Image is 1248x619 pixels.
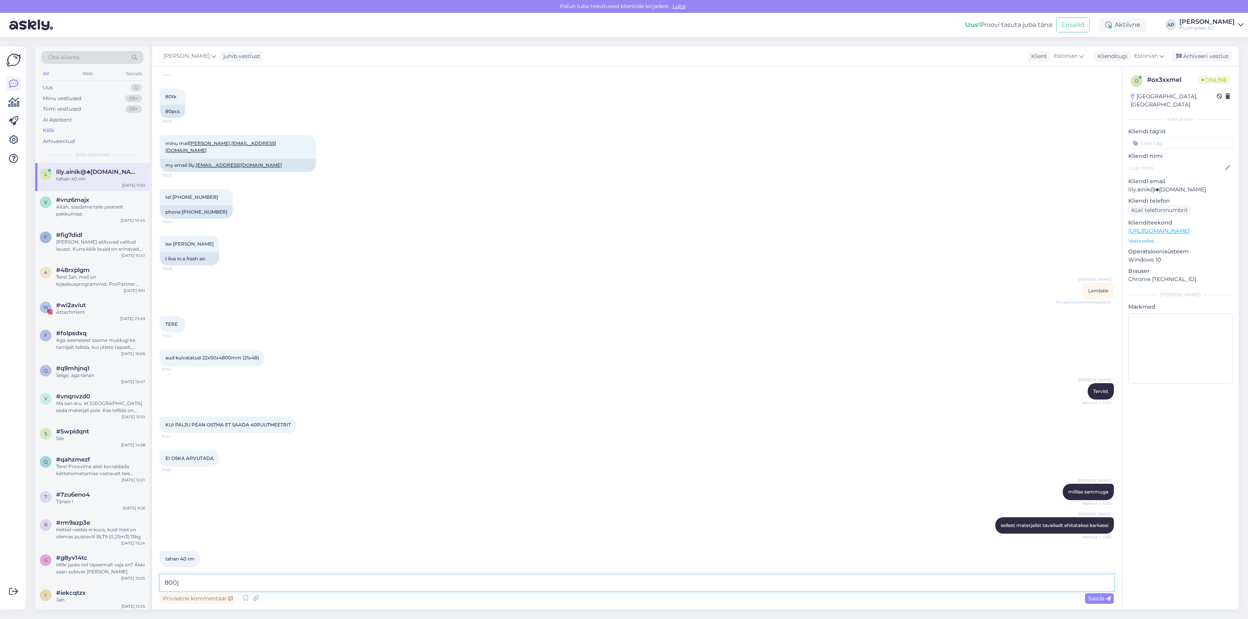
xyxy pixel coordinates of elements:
[6,53,21,67] img: Askly Logo
[56,302,86,309] span: #wi2aviut
[1128,248,1232,256] p: Operatsioonisüsteem
[121,253,145,258] div: [DATE] 10:41
[1172,51,1232,62] div: Arhiveeri vestlus
[1078,478,1111,483] span: [PERSON_NAME]
[56,337,145,351] div: Aga iseenesest saame muidugi ka tarnijalt tellida, kui ütlete täpselt, millisele püssile.
[44,494,47,500] span: 7
[124,69,144,79] div: Socials
[165,140,276,153] span: minu mail
[1128,137,1232,149] input: Lisa tag
[1082,400,1111,406] span: Nähtud ✓ 11:54
[43,127,54,134] div: Kõik
[162,366,191,372] span: 11:54
[44,171,47,177] span: l
[121,218,145,223] div: [DATE] 10:45
[1078,276,1111,282] span: [PERSON_NAME]
[56,267,90,274] span: #48rxplgm
[165,241,214,247] span: ise [PERSON_NAME]
[1179,19,1235,25] div: [PERSON_NAME]
[165,140,276,153] a: [PERSON_NAME],[EMAIL_ADDRESS][DOMAIN_NAME]
[162,219,191,225] span: 19:04
[43,116,72,124] div: AI Assistent
[1128,256,1232,264] p: Windows 10
[1068,489,1108,495] span: millise sammuga
[56,463,145,477] div: Tere! Proovime alati korraldada kättetoimetamise vastavalt teie soovidele. Müügispetsialistiga ko...
[1128,177,1232,186] p: Kliendi email
[122,182,145,188] div: [DATE] 11:53
[160,593,236,604] div: Privaatne kommentaar
[76,151,110,158] span: Kõik vestlused
[56,309,145,316] div: Attachment
[56,400,145,414] div: Ma san aru, et [GEOGRAPHIC_DATA] seda materjali pole. Kas tellida on võimalik.
[56,589,86,596] span: #iekcqtzx
[1093,388,1108,394] span: Tervist
[162,467,191,473] span: 11:55
[121,540,145,546] div: [DATE] 15:24
[81,69,94,79] div: Web
[1128,275,1232,283] p: Chrome [TECHNICAL_ID]
[1054,52,1078,60] span: Estonian
[160,159,316,172] div: my email lily,
[165,194,218,200] span: tel [PHONE_NUMBER]
[44,199,47,205] span: v
[162,118,191,124] span: 19:03
[162,266,191,272] span: 19:09
[43,304,48,310] span: w
[1179,25,1235,31] div: Puumarket AS
[56,365,90,372] span: #q9mhjnq1
[121,575,145,581] div: [DATE] 13:05
[48,53,80,62] span: Otsi kliente
[56,491,90,498] span: #7zu6eno4
[162,433,191,439] span: 11:54
[1198,76,1230,84] span: Online
[1128,197,1232,205] p: Kliendi telefon
[56,175,145,182] div: tahan 40 rm
[56,435,145,442] div: Sile
[56,393,90,400] span: #vnqnvzd0
[44,396,47,401] span: v
[1078,377,1111,383] span: [PERSON_NAME]
[43,105,81,113] div: Tiimi vestlused
[56,596,145,603] div: Jah.
[670,3,688,10] span: Luba
[1001,522,1108,528] span: sellest materjalist tavaliselt ehitatakse karkassi
[43,95,82,103] div: Minu vestlused
[1128,267,1232,275] p: Brauser
[1088,595,1111,602] span: Saada
[125,95,142,103] div: 99+
[1131,92,1217,109] div: [GEOGRAPHIC_DATA], [GEOGRAPHIC_DATA]
[1128,291,1232,298] div: [PERSON_NAME]
[160,575,1114,591] textarea: 800j
[1078,511,1111,517] span: [PERSON_NAME]
[125,105,142,113] div: 99+
[1147,75,1198,85] div: # ox3xxmel
[56,330,87,337] span: #folpsdxq
[1028,52,1047,60] div: Klient
[1056,299,1111,305] span: Privaatne kommentaar | 8:50
[1056,18,1090,32] button: Emailid
[160,252,219,265] div: I live in a fresh air.
[165,94,176,99] span: 80tk
[44,368,48,373] span: q
[56,203,145,218] div: Aitäh, saadame teile peatselt pakkumise.
[44,459,48,465] span: q
[56,372,145,379] div: Selge, aga tänan
[1088,288,1108,294] span: Lembale
[123,505,145,511] div: [DATE] 9:26
[44,557,48,563] span: g
[1128,219,1232,227] p: Klienditeekond
[131,84,142,92] div: 0
[162,172,191,178] span: 19:03
[1082,501,1111,506] span: Nähtud ✓ 11:55
[1134,52,1158,60] span: Estonian
[162,72,191,78] span: 19:02
[56,428,89,435] span: #5wpidqnt
[1094,52,1127,60] div: Klienditugi
[1179,19,1243,31] a: [PERSON_NAME]Puumarket AS
[56,239,145,253] div: [PERSON_NAME] sõltuvad valitud lauast. Kuna kõik lauad on erinevad, mõõdab laomees laua tihuks.
[56,456,90,463] span: #qahzmezf
[122,414,145,420] div: [DATE] 15:10
[163,52,210,60] span: [PERSON_NAME]
[56,196,89,203] span: #vnz6majx
[44,431,47,437] span: 5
